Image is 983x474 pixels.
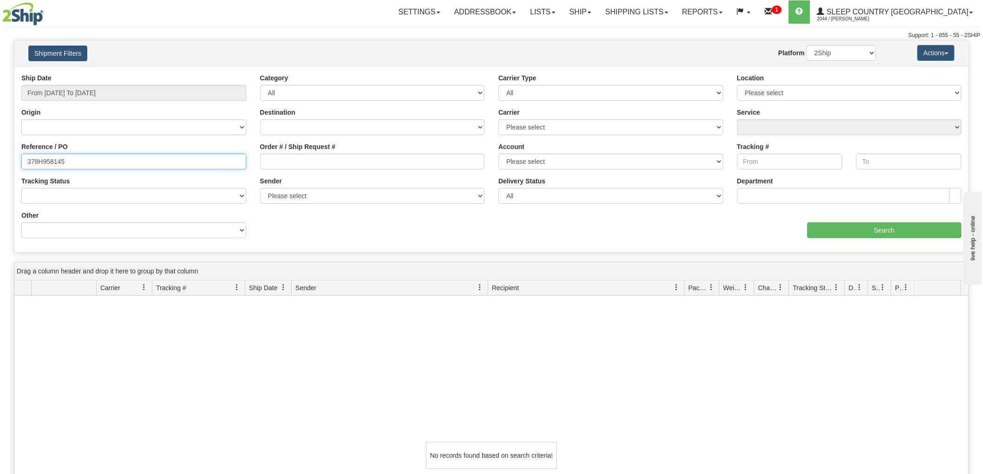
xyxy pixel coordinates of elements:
a: Shipping lists [598,0,675,24]
label: Tracking # [737,142,769,151]
a: Recipient filter column settings [668,279,684,295]
label: Destination [260,108,295,117]
span: Packages [688,283,708,292]
span: Charge [758,283,778,292]
a: Ship [563,0,598,24]
input: To [856,154,962,169]
img: logo2044.jpg [2,2,43,26]
a: Ship Date filter column settings [275,279,291,295]
a: Pickup Status filter column settings [898,279,914,295]
span: Pickup Status [895,283,903,292]
div: grid grouping header [14,262,969,280]
span: Shipment Issues [872,283,880,292]
a: Charge filter column settings [773,279,789,295]
span: Recipient [492,283,519,292]
a: Carrier filter column settings [136,279,152,295]
label: Platform [779,48,805,58]
label: Location [737,73,764,83]
a: Settings [392,0,447,24]
label: Order # / Ship Request # [260,142,336,151]
a: Tracking Status filter column settings [829,279,845,295]
input: Search [807,222,962,238]
span: Tracking # [156,283,186,292]
a: 1 [758,0,789,24]
input: From [737,154,843,169]
a: Shipment Issues filter column settings [875,279,891,295]
div: Support: 1 - 855 - 55 - 2SHIP [2,32,981,39]
label: Other [21,211,39,220]
sup: 1 [772,6,782,14]
a: Delivery Status filter column settings [852,279,868,295]
a: Packages filter column settings [703,279,719,295]
a: Sender filter column settings [472,279,488,295]
span: 2044 / [PERSON_NAME] [817,14,887,24]
a: Addressbook [447,0,524,24]
a: Lists [523,0,562,24]
label: Reference / PO [21,142,68,151]
a: Reports [675,0,730,24]
span: Sender [295,283,316,292]
span: Weight [723,283,743,292]
label: Carrier Type [498,73,536,83]
label: Ship Date [21,73,52,83]
iframe: chat widget [962,189,982,284]
a: Sleep Country [GEOGRAPHIC_DATA] 2044 / [PERSON_NAME] [810,0,980,24]
span: Delivery Status [849,283,857,292]
label: Carrier [498,108,520,117]
span: Ship Date [249,283,277,292]
label: Service [737,108,760,117]
span: Carrier [100,283,120,292]
button: Actions [917,45,955,61]
label: Tracking Status [21,176,70,186]
a: Weight filter column settings [738,279,754,295]
label: Sender [260,176,282,186]
label: Delivery Status [498,176,545,186]
label: Origin [21,108,40,117]
button: Shipment Filters [28,45,87,61]
label: Category [260,73,288,83]
div: No records found based on search criteria! [426,442,557,469]
label: Department [737,176,773,186]
span: Tracking Status [793,283,833,292]
label: Account [498,142,524,151]
a: Tracking # filter column settings [229,279,245,295]
div: live help - online [7,8,86,15]
span: Sleep Country [GEOGRAPHIC_DATA] [825,8,969,16]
